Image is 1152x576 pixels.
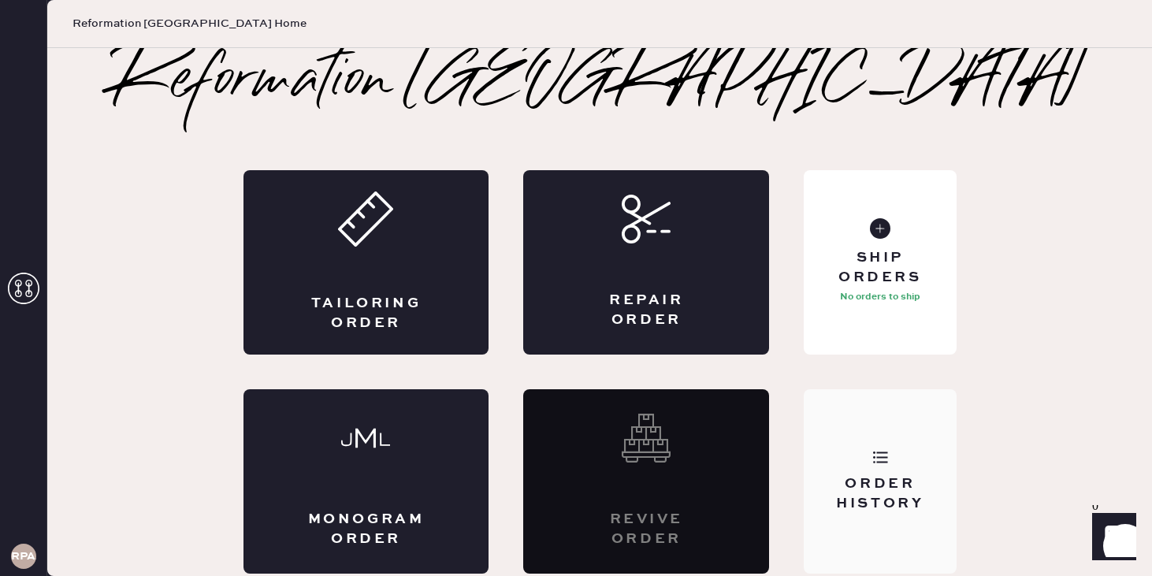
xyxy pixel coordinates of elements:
div: Order History [816,474,943,514]
h2: Reformation [GEOGRAPHIC_DATA] [113,50,1087,113]
div: Interested? Contact us at care@hemster.co [523,389,769,574]
span: Reformation [GEOGRAPHIC_DATA] Home [72,16,307,32]
div: Monogram Order [307,510,426,549]
div: Revive order [586,510,706,549]
div: Repair Order [586,291,706,330]
div: Ship Orders [816,248,943,288]
div: Tailoring Order [307,294,426,333]
p: No orders to ship [840,288,920,307]
h3: RPAA [11,551,36,562]
iframe: Front Chat [1077,505,1145,573]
